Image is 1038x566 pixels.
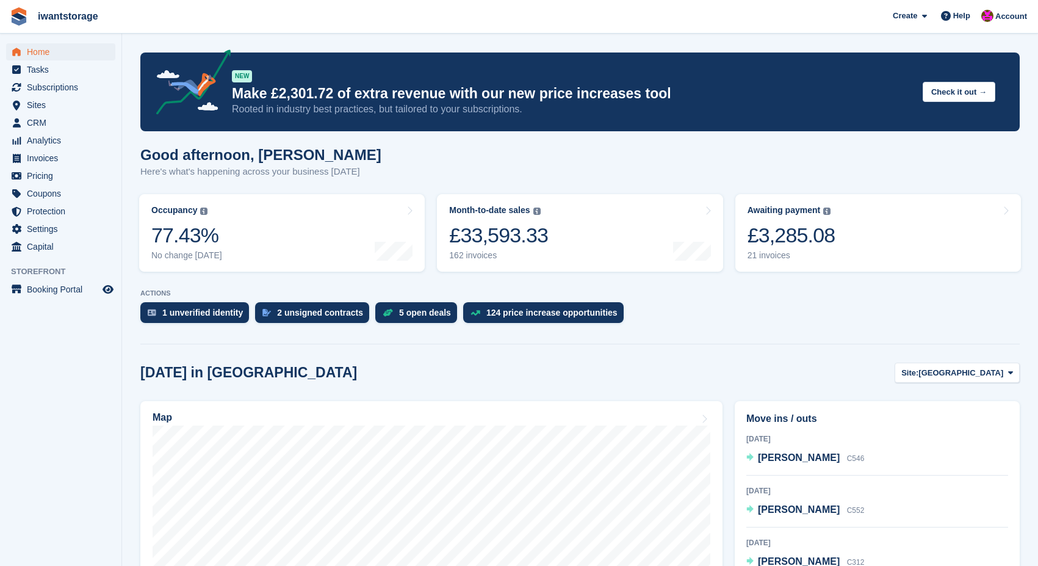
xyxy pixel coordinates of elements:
[27,79,100,96] span: Subscriptions
[746,434,1008,444] div: [DATE]
[748,250,835,261] div: 21 invoices
[148,309,156,316] img: verify_identity-adf6edd0f0f0b5bbfe63781bf79b02c33cf7c696d77639b501bdc392416b5a36.svg
[847,506,865,515] span: C552
[33,6,103,26] a: iwantstorage
[399,308,451,317] div: 5 open deals
[735,194,1021,272] a: Awaiting payment £3,285.08 21 invoices
[383,308,393,317] img: deal-1b604bf984904fb50ccaf53a9ad4b4a5d6e5aea283cecdc64d6e3604feb123c2.svg
[27,185,100,202] span: Coupons
[27,281,100,298] span: Booking Portal
[437,194,723,272] a: Month-to-date sales £33,593.33 162 invoices
[746,451,864,466] a: [PERSON_NAME] C546
[10,7,28,26] img: stora-icon-8386f47178a22dfd0bd8f6a31ec36ba5ce8667c1dd55bd0f319d3a0aa187defe.svg
[746,503,864,518] a: [PERSON_NAME] C552
[277,308,363,317] div: 2 unsigned contracts
[953,10,970,22] span: Help
[6,61,115,78] a: menu
[139,194,425,272] a: Occupancy 77.43% No change [DATE]
[6,238,115,255] a: menu
[449,223,548,248] div: £33,593.33
[995,10,1027,23] span: Account
[6,132,115,149] a: menu
[140,147,381,163] h1: Good afternoon, [PERSON_NAME]
[486,308,618,317] div: 124 price increase opportunities
[27,203,100,220] span: Protection
[470,310,480,316] img: price_increase_opportunities-93ffe204e8149a01c8c9dc8f82e8f89637d9d84a8eef4429ea346261dce0b2c0.svg
[981,10,993,22] img: Jonathan
[748,223,835,248] div: £3,285.08
[140,289,1020,297] p: ACTIONS
[918,367,1003,379] span: [GEOGRAPHIC_DATA]
[758,504,840,515] span: [PERSON_NAME]
[6,220,115,238] a: menu
[140,365,357,381] h2: [DATE] in [GEOGRAPHIC_DATA]
[27,132,100,149] span: Analytics
[146,49,231,119] img: price-adjustments-announcement-icon-8257ccfd72463d97f412b2fc003d46551f7dbcb40ab6d574587a9cd5c0d94...
[151,250,222,261] div: No change [DATE]
[823,208,831,215] img: icon-info-grey-7440780725fd019a000dd9b08b2336e03edf1995a4989e88bcd33f0948082b44.svg
[375,302,463,329] a: 5 open deals
[27,167,100,184] span: Pricing
[6,281,115,298] a: menu
[232,70,252,82] div: NEW
[533,208,541,215] img: icon-info-grey-7440780725fd019a000dd9b08b2336e03edf1995a4989e88bcd33f0948082b44.svg
[140,165,381,179] p: Here's what's happening across your business [DATE]
[27,114,100,131] span: CRM
[27,220,100,238] span: Settings
[746,485,1008,496] div: [DATE]
[232,85,913,103] p: Make £2,301.72 of extra revenue with our new price increases tool
[748,205,821,216] div: Awaiting payment
[901,367,918,379] span: Site:
[151,205,197,216] div: Occupancy
[27,43,100,60] span: Home
[140,302,255,329] a: 1 unverified identity
[101,282,115,297] a: Preview store
[27,150,100,167] span: Invoices
[6,150,115,167] a: menu
[6,96,115,114] a: menu
[923,82,995,102] button: Check it out →
[758,452,840,463] span: [PERSON_NAME]
[6,43,115,60] a: menu
[27,96,100,114] span: Sites
[449,205,530,216] div: Month-to-date sales
[746,412,1008,426] h2: Move ins / outs
[200,208,207,215] img: icon-info-grey-7440780725fd019a000dd9b08b2336e03edf1995a4989e88bcd33f0948082b44.svg
[6,79,115,96] a: menu
[746,537,1008,548] div: [DATE]
[153,412,172,423] h2: Map
[27,238,100,255] span: Capital
[255,302,375,329] a: 2 unsigned contracts
[449,250,548,261] div: 162 invoices
[232,103,913,116] p: Rooted in industry best practices, but tailored to your subscriptions.
[893,10,917,22] span: Create
[11,266,121,278] span: Storefront
[847,454,865,463] span: C546
[463,302,630,329] a: 124 price increase opportunities
[6,167,115,184] a: menu
[151,223,222,248] div: 77.43%
[895,363,1020,383] button: Site: [GEOGRAPHIC_DATA]
[27,61,100,78] span: Tasks
[6,114,115,131] a: menu
[262,309,271,316] img: contract_signature_icon-13c848040528278c33f63329250d36e43548de30e8caae1d1a13099fd9432cc5.svg
[6,185,115,202] a: menu
[6,203,115,220] a: menu
[162,308,243,317] div: 1 unverified identity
